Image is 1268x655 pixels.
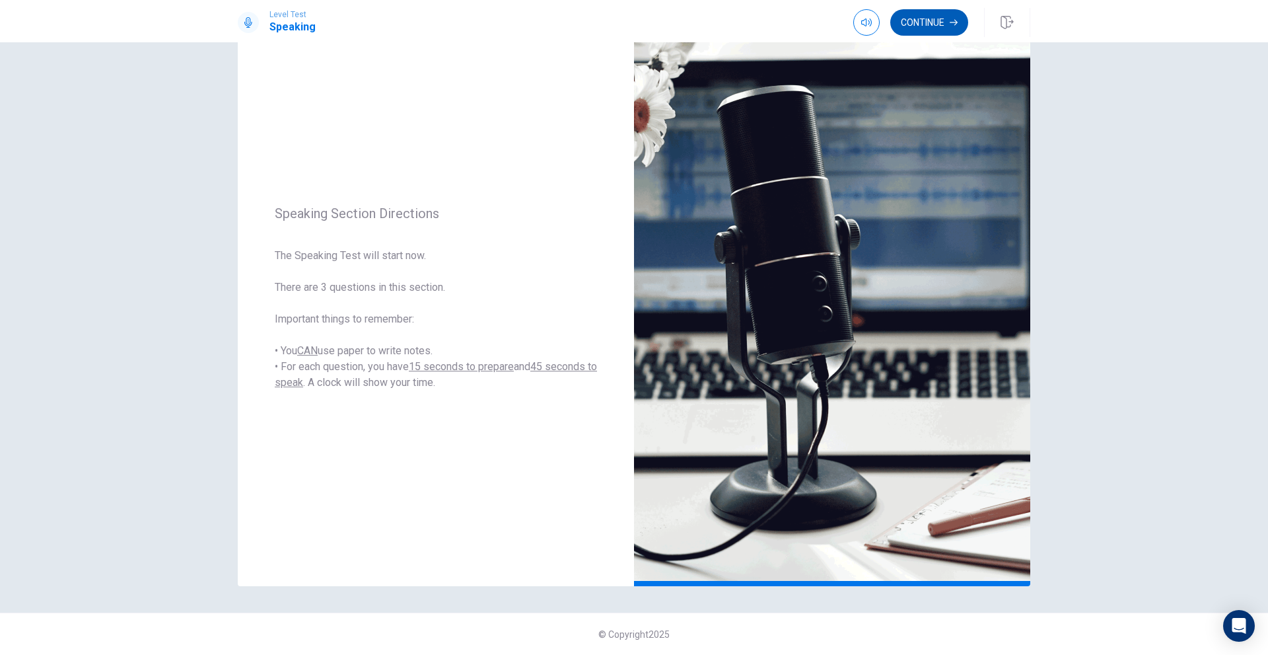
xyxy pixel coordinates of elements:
[269,19,316,35] h1: Speaking
[1223,610,1255,642] div: Open Intercom Messenger
[269,10,316,19] span: Level Test
[890,9,968,36] button: Continue
[409,360,514,373] u: 15 seconds to prepare
[634,10,1030,586] img: speaking intro
[297,344,318,357] u: CAN
[275,248,597,391] span: The Speaking Test will start now. There are 3 questions in this section. Important things to reme...
[275,206,597,221] span: Speaking Section Directions
[598,629,670,640] span: © Copyright 2025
